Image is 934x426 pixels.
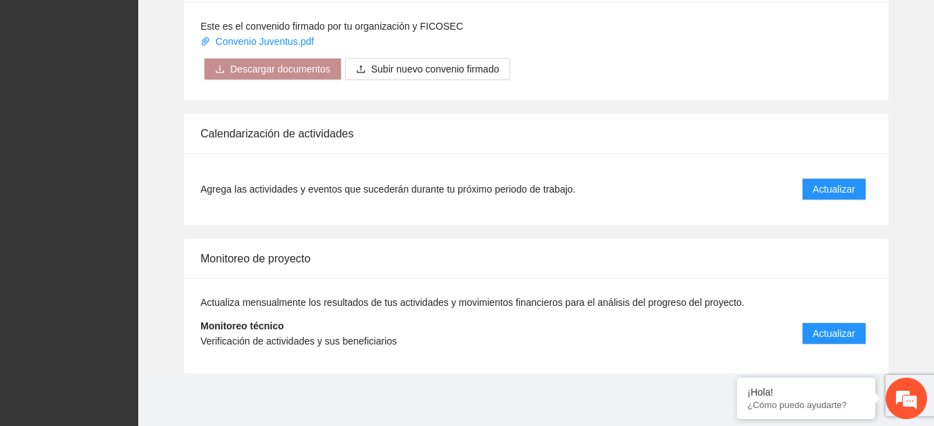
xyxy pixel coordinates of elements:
span: Agrega las actividades y eventos que sucederán durante tu próximo periodo de trabajo. [200,182,575,197]
button: Actualizar [802,178,866,200]
span: Verificación de actividades y sus beneficiarios [200,336,397,347]
div: Minimizar ventana de chat en vivo [227,7,260,40]
strong: Monitoreo técnico [200,320,284,331]
button: Actualizar [802,322,866,345]
div: Monitoreo de proyecto [200,239,872,278]
span: Actualiza mensualmente los resultados de tus actividades y movimientos financieros para el anális... [200,297,745,308]
textarea: Escriba su mensaje y pulse “Intro” [7,281,263,329]
span: Actualizar [813,326,855,341]
span: Actualizar [813,182,855,197]
span: Descargar documentos [230,61,330,77]
span: Estamos en línea. [80,136,191,275]
div: Chatee con nosotros ahora [72,70,232,88]
a: Convenio Juventus.pdf [200,36,317,47]
span: Este es el convenido firmado por tu organización y FICOSEC [200,21,463,32]
span: paper-clip [200,37,210,46]
button: downloadDescargar documentos [204,58,342,80]
span: download [215,64,225,75]
span: uploadSubir nuevo convenio firmado [345,64,510,75]
button: uploadSubir nuevo convenio firmado [345,58,510,80]
p: ¿Cómo puedo ayudarte? [747,400,865,410]
div: Calendarización de actividades [200,114,872,153]
span: Subir nuevo convenio firmado [371,61,499,77]
div: ¡Hola! [747,387,865,398]
span: upload [356,64,366,75]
